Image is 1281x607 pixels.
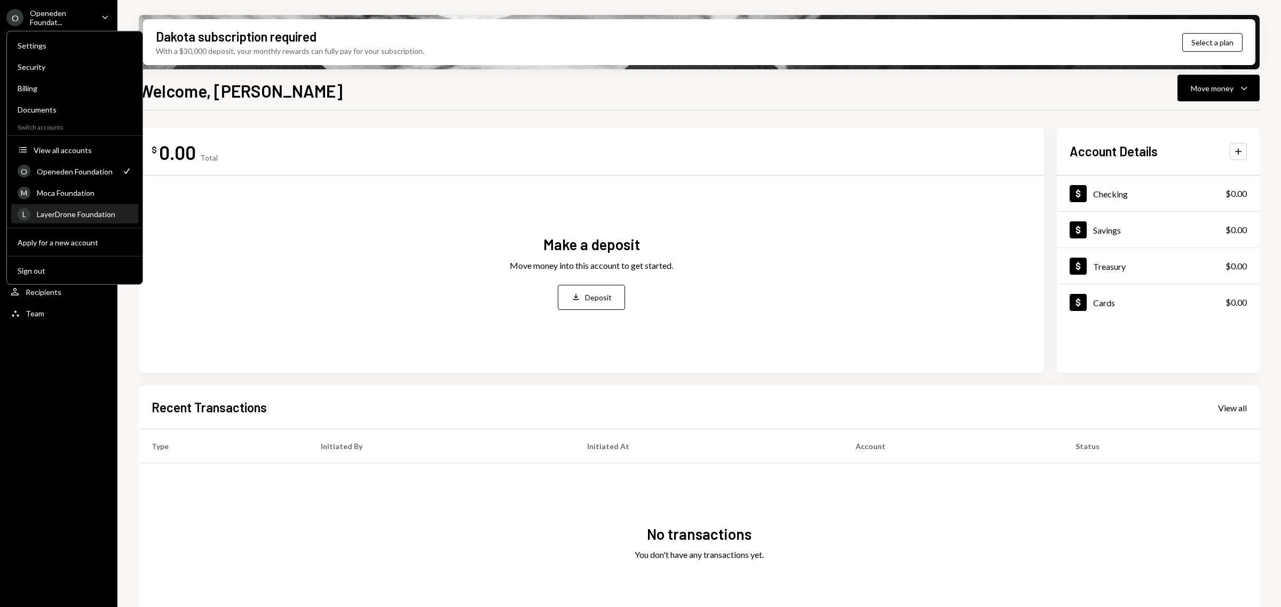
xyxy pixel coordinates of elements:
a: Cards$0.00 [1057,284,1260,320]
div: Savings [1093,225,1121,235]
div: Move money [1191,83,1233,94]
a: Checking$0.00 [1057,175,1260,211]
h1: Welcome, [PERSON_NAME] [139,80,343,101]
div: Deposit [585,292,612,303]
button: Move money [1177,75,1260,101]
div: Team [26,309,44,318]
a: Documents [11,100,138,119]
div: Checking [1093,189,1128,199]
button: View all accounts [11,141,138,160]
div: Openeden Foundat... [30,9,93,27]
div: Sign out [18,266,132,275]
th: Status [1063,429,1260,464]
a: Security [11,57,138,76]
a: LLayerDrone Foundation [11,204,138,223]
div: No transactions [647,524,752,545]
div: Total [200,153,218,162]
div: Switch accounts [7,121,143,131]
div: $0.00 [1225,223,1247,236]
button: Deposit [558,285,625,310]
a: Team [6,303,111,323]
div: L [18,207,30,220]
th: Initiated By [308,429,574,464]
div: $0.00 [1225,260,1247,273]
th: Account [843,429,1063,464]
a: MMoca Foundation [11,183,138,202]
div: Openeden Foundation [37,166,115,175]
div: Security [18,62,132,71]
div: Cards [1093,298,1115,308]
button: Apply for a new account [11,233,138,252]
div: View all accounts [34,145,132,154]
button: Select a plan [1182,33,1243,52]
a: View all [1218,402,1247,413]
div: M [18,186,30,199]
div: Settings [18,41,132,50]
a: Recipients [6,282,111,301]
h2: Recent Transactions [152,398,267,416]
div: Billing [18,84,132,93]
div: Moca Foundation [37,188,132,197]
a: Billing [11,78,138,98]
div: Recipients [26,287,61,297]
div: 0.00 [159,140,196,164]
div: O [6,9,23,26]
div: LayerDrone Foundation [37,210,132,219]
div: Documents [18,105,132,114]
a: Settings [11,36,138,55]
div: Dakota subscription required [156,28,317,45]
div: Make a deposit [543,234,640,255]
a: Savings$0.00 [1057,212,1260,247]
button: Sign out [11,261,138,281]
div: Apply for a new account [18,237,132,246]
div: O [18,165,30,178]
th: Initiated At [574,429,843,464]
div: $0.00 [1225,296,1247,309]
div: $ [152,145,157,155]
div: View all [1218,403,1247,413]
div: $0.00 [1225,187,1247,200]
div: Move money into this account to get started. [510,259,673,272]
div: You don't have any transactions yet. [635,548,764,561]
h2: Account Details [1070,142,1158,160]
div: With a $30,000 deposit, your monthly rewards can fully pay for your subscription. [156,45,424,57]
div: Treasury [1093,261,1126,271]
a: Treasury$0.00 [1057,248,1260,284]
th: Type [139,429,308,464]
